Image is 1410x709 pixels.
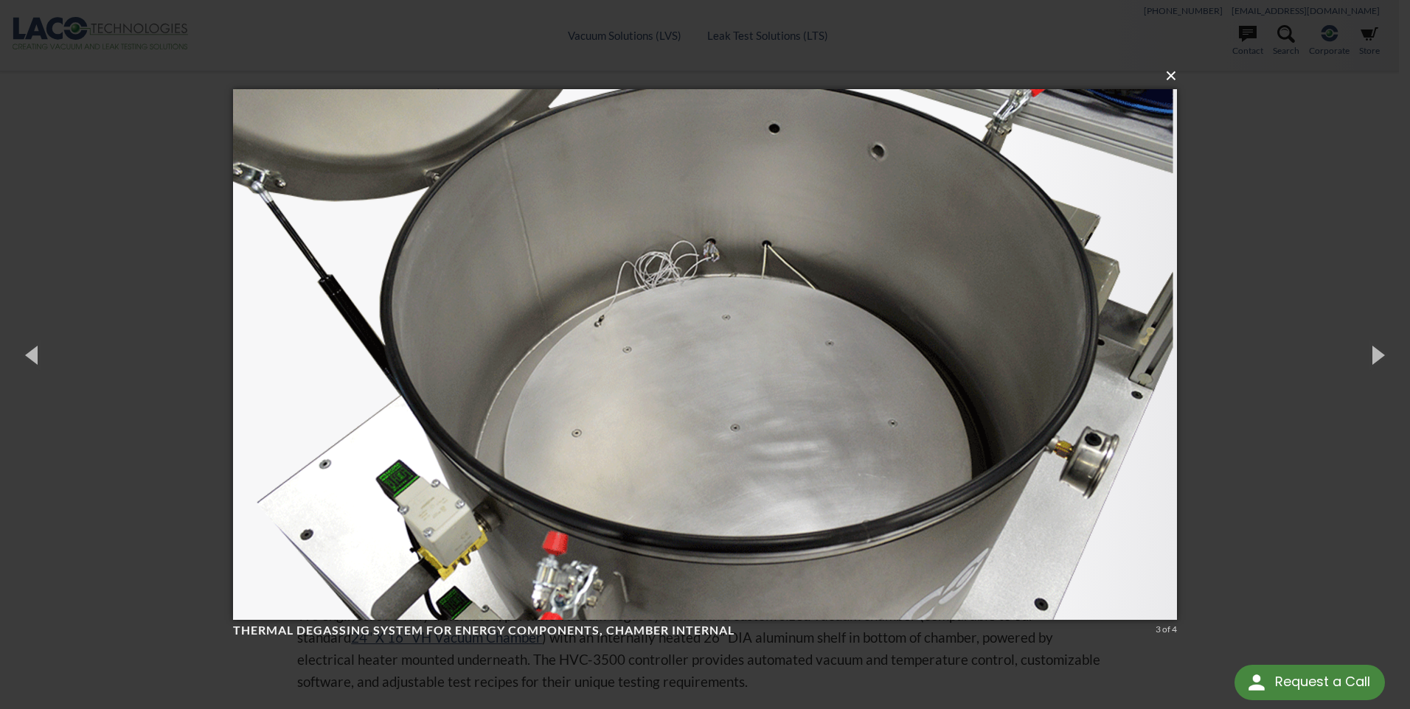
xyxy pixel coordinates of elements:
div: 3 of 4 [1156,623,1177,636]
img: Thermal degassing system for energy components, chamber internal [233,60,1177,649]
button: Next (Right arrow key) [1344,314,1410,395]
div: Request a Call [1234,665,1385,700]
div: Request a Call [1275,665,1370,699]
img: round button [1245,671,1268,694]
button: × [237,60,1181,92]
h4: Thermal degassing system for energy components, chamber internal [233,623,1150,638]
